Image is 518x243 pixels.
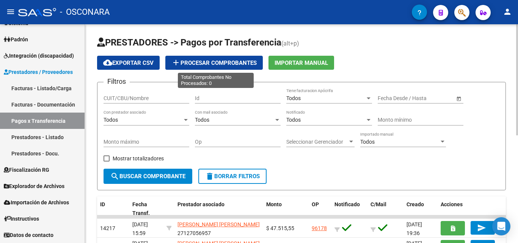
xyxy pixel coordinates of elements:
[4,182,64,190] span: Explorador de Archivos
[174,196,263,221] datatable-header-cell: Prestador asociado
[378,95,401,102] input: Start date
[360,139,375,145] span: Todos
[110,172,119,181] mat-icon: search
[97,56,160,70] button: Exportar CSV
[312,201,319,207] span: OP
[104,76,130,87] h3: Filtros
[104,117,118,123] span: Todos
[403,196,438,221] datatable-header-cell: Creado
[263,196,309,221] datatable-header-cell: Monto
[4,198,69,207] span: Importación de Archivos
[312,225,327,231] a: 96178
[100,201,105,207] span: ID
[266,201,282,207] span: Monto
[205,173,260,180] span: Borrar Filtros
[408,95,445,102] input: End date
[132,201,150,216] span: Fecha Transf.
[492,217,510,235] div: Open Intercom Messenger
[4,68,73,76] span: Prestadores / Proveedores
[132,221,148,236] span: [DATE] 15:59
[110,173,185,180] span: Buscar Comprobante
[177,201,224,207] span: Prestador asociado
[60,4,110,20] span: - OSCONARA
[113,154,164,163] span: Mostrar totalizadores
[6,7,15,16] mat-icon: menu
[268,56,334,70] button: Importar Manual
[103,60,154,66] span: Exportar CSV
[4,231,53,239] span: Datos de contacto
[281,40,299,47] span: (alt+p)
[165,56,263,70] button: Procesar Comprobantes
[477,223,486,232] mat-icon: send
[171,60,257,66] span: Procesar Comprobantes
[438,196,506,221] datatable-header-cell: Acciones
[407,221,422,236] span: [DATE] 19:36
[205,172,214,181] mat-icon: delete
[503,7,512,16] mat-icon: person
[97,196,129,221] datatable-header-cell: ID
[286,95,301,101] span: Todos
[177,221,260,227] span: [PERSON_NAME] [PERSON_NAME]
[129,196,163,221] datatable-header-cell: Fecha Transf.
[4,52,74,60] span: Integración (discapacidad)
[367,196,403,221] datatable-header-cell: C/Mail
[104,169,192,184] button: Buscar Comprobante
[286,139,348,145] span: Seleccionar Gerenciador
[286,117,301,123] span: Todos
[407,201,424,207] span: Creado
[177,221,260,236] span: 27127056957
[198,169,267,184] button: Borrar Filtros
[266,225,294,231] span: $ 47.515,55
[100,225,115,231] span: 14217
[331,196,367,221] datatable-header-cell: Notificado
[370,201,386,207] span: C/Mail
[171,58,181,67] mat-icon: add
[441,201,463,207] span: Acciones
[103,58,112,67] mat-icon: cloud_download
[455,94,463,102] button: Open calendar
[334,201,360,207] span: Notificado
[309,196,331,221] datatable-header-cell: OP
[4,215,39,223] span: Instructivos
[275,60,328,66] span: Importar Manual
[97,37,281,48] span: PRESTADORES -> Pagos por Transferencia
[4,166,49,174] span: Fiscalización RG
[195,117,209,123] span: Todos
[4,35,28,44] span: Padrón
